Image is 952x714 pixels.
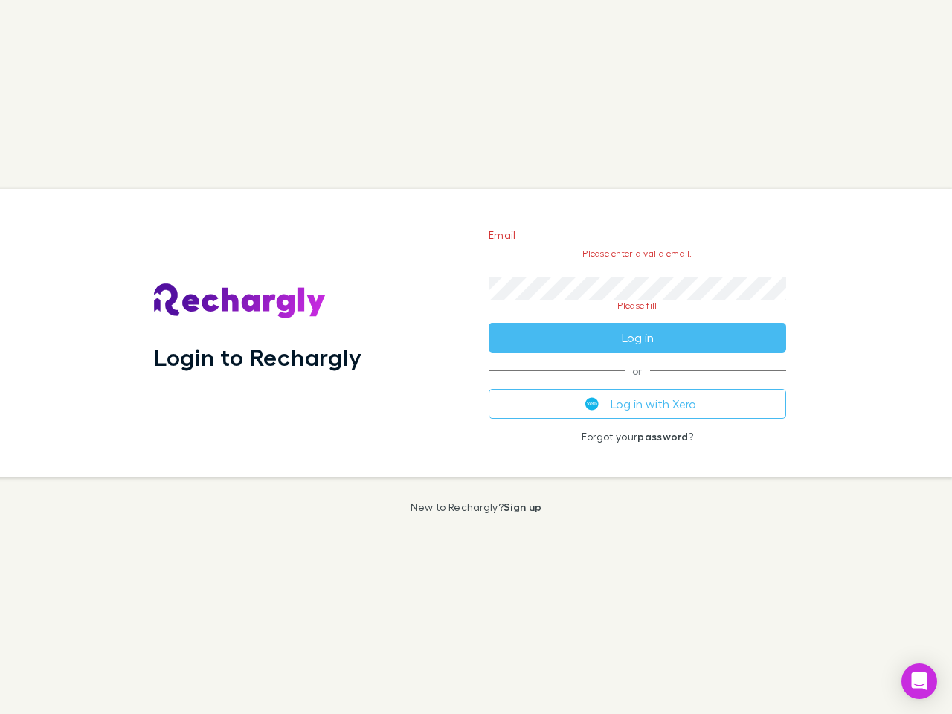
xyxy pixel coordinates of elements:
p: New to Rechargly? [411,501,542,513]
div: Open Intercom Messenger [901,663,937,699]
button: Log in with Xero [489,389,786,419]
a: Sign up [504,501,541,513]
p: Please enter a valid email. [489,248,786,259]
a: password [637,430,688,443]
img: Xero's logo [585,397,599,411]
p: Forgot your ? [489,431,786,443]
h1: Login to Rechargly [154,343,361,371]
img: Rechargly's Logo [154,283,327,319]
p: Please fill [489,300,786,311]
button: Log in [489,323,786,353]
